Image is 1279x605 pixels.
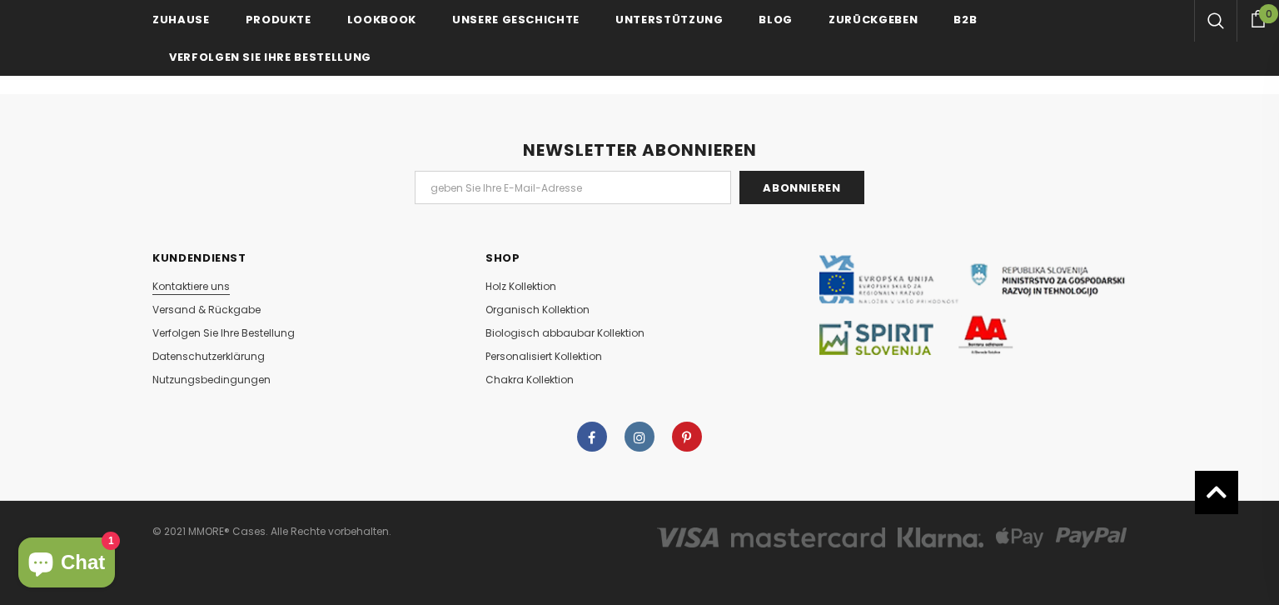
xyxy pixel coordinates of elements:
span: Kundendienst [152,250,246,266]
span: Versand & Rückgabe [152,302,261,317]
span: Datenschutzerklärung [152,349,265,363]
a: Organisch Kollektion [485,298,590,322]
a: Chakra Kollektion [485,368,574,392]
img: Javni Razpis [819,255,1127,355]
span: Verfolgen Sie Ihre Bestellung [169,49,371,65]
img: apple_pay [996,527,1043,547]
span: SHOP [485,250,520,266]
span: B2B [953,12,977,27]
span: Zuhause [152,12,210,27]
span: Organisch Kollektion [485,302,590,317]
span: 0 [1259,4,1278,23]
input: Email Address [415,171,731,204]
inbox-online-store-chat: Onlineshop-Chat von Shopify [13,537,120,592]
span: Personalisiert Kollektion [485,349,602,363]
span: Holz Kollektion [485,279,556,293]
a: Holz Kollektion [485,275,556,298]
span: Kontaktiere uns [152,279,230,293]
a: Versand & Rückgabe [152,298,261,322]
a: Kontaktiere uns [152,275,230,298]
span: Produkte [246,12,311,27]
img: american_express [898,527,984,547]
a: Verfolgen Sie Ihre Bestellung [169,37,371,75]
span: Unterstützung [615,12,723,27]
a: Javni razpis [819,297,1127,311]
a: Personalisiert Kollektion [485,345,602,368]
a: 0 [1237,7,1279,27]
div: © 2021 MMORE® Cases. Alle Rechte vorbehalten. [152,520,627,543]
a: Nutzungsbedingungen [152,368,271,392]
input: Abonnieren [739,171,864,204]
span: Lookbook [347,12,416,27]
a: Datenschutzerklärung [152,345,265,368]
span: Biologisch abbaubar Kollektion [485,326,644,340]
img: master [731,527,885,547]
span: Zurückgeben [829,12,918,27]
a: Biologisch abbaubar Kollektion [485,322,644,345]
span: Chakra Kollektion [485,372,574,387]
img: paypal [1056,527,1127,547]
img: visa [657,527,719,547]
a: Verfolgen Sie Ihre Bestellung [152,322,295,345]
span: NEWSLETTER ABONNIEREN [523,138,757,162]
span: Verfolgen Sie Ihre Bestellung [152,326,295,340]
span: Nutzungsbedingungen [152,372,271,387]
span: Unsere Geschichte [452,12,580,27]
span: Blog [759,12,793,27]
